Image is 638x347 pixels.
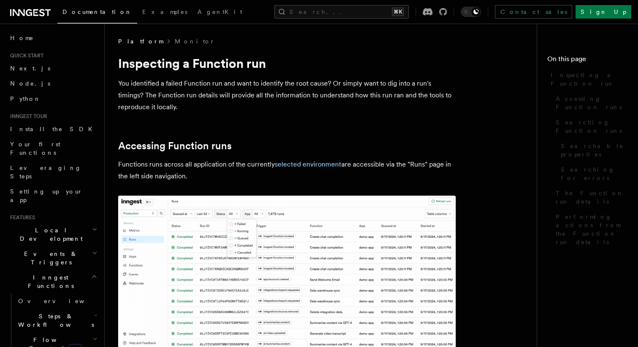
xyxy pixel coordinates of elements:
[10,141,60,156] span: Your first Functions
[10,80,50,87] span: Node.js
[7,246,99,270] button: Events & Triggers
[7,184,99,207] a: Setting up your app
[551,71,628,88] span: Inspecting a Function run
[192,3,247,23] a: AgentKit
[15,309,99,332] button: Steps & Workflows
[556,189,628,206] span: The Function run details
[175,37,215,46] a: Monitor
[7,226,92,243] span: Local Development
[547,67,628,91] a: Inspecting a Function run
[10,34,34,42] span: Home
[556,94,628,111] span: Accessing Function runs
[7,137,99,160] a: Your first Functions
[57,3,137,24] a: Documentation
[118,159,456,182] p: Functions runs across all application of the currently are accessible via the "Runs" page in the ...
[118,37,163,46] span: Platform
[557,162,628,186] a: Searching for errors
[7,121,99,137] a: Install the SDK
[118,56,456,71] h1: Inspecting a Function run
[118,78,456,113] p: You identified a failed Function run and want to identify the root cause? Or simply want to dig i...
[15,293,99,309] a: Overview
[142,8,187,15] span: Examples
[552,91,628,115] a: Accessing Function runs
[561,165,628,182] span: Searching for errors
[10,126,97,132] span: Install the SDK
[495,5,572,19] a: Contact sales
[7,113,47,120] span: Inngest tour
[7,223,99,246] button: Local Development
[7,214,35,221] span: Features
[137,3,192,23] a: Examples
[392,8,404,16] kbd: ⌘K
[274,5,409,19] button: Search...⌘K
[7,76,99,91] a: Node.js
[62,8,132,15] span: Documentation
[547,54,628,67] h4: On this page
[552,115,628,138] a: Searching Function runs
[576,5,631,19] a: Sign Up
[561,142,628,159] span: Searchable properties
[556,213,628,246] span: Performing actions from the Function run details
[7,30,99,46] a: Home
[7,61,99,76] a: Next.js
[552,186,628,209] a: The Function run details
[7,273,91,290] span: Inngest Functions
[118,140,232,152] a: Accessing Function runs
[7,160,99,184] a: Leveraging Steps
[10,188,83,203] span: Setting up your app
[18,298,105,304] span: Overview
[557,138,628,162] a: Searchable properties
[10,95,41,102] span: Python
[10,164,81,180] span: Leveraging Steps
[10,65,50,72] span: Next.js
[15,312,94,329] span: Steps & Workflows
[7,250,92,266] span: Events & Triggers
[556,118,628,135] span: Searching Function runs
[7,52,43,59] span: Quick start
[7,270,99,293] button: Inngest Functions
[7,91,99,106] a: Python
[275,160,341,168] a: selected environment
[461,7,481,17] button: Toggle dark mode
[197,8,242,15] span: AgentKit
[552,209,628,250] a: Performing actions from the Function run details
